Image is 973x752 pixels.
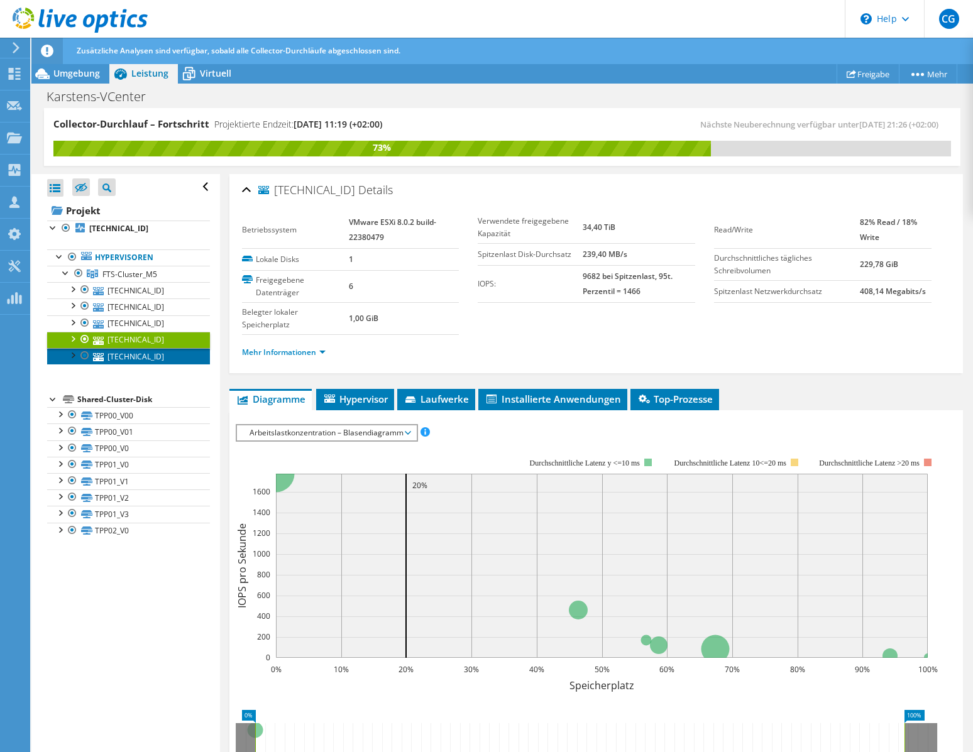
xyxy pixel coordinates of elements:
a: Projekt [47,200,210,221]
b: 34,40 TiB [583,222,615,232]
span: Arbeitslastkonzentration – Blasendiagramm [243,425,410,440]
a: Mehr [899,64,957,84]
b: 229,78 GiB [860,259,898,270]
a: TPP01_V3 [47,506,210,522]
div: Shared-Cluster-Disk [77,392,210,407]
span: Zusätzliche Analysen sind verfügbar, sobald alle Collector-Durchläufe abgeschlossen sind. [77,45,400,56]
a: [TECHNICAL_ID] [47,298,210,315]
b: 239,40 MB/s [583,249,627,259]
label: Read/Write [714,224,860,236]
b: 1 [349,254,353,264]
span: CG [939,9,959,29]
span: [DATE] 21:26 (+02:00) [859,119,938,130]
text: 80% [790,664,805,675]
span: [DATE] 11:19 (+02:00) [294,118,382,130]
text: 0% [270,664,281,675]
span: Diagramme [236,393,305,405]
text: Durchschnittliche Latenz >20 ms [819,459,920,467]
a: FTS-Cluster_M5 [47,266,210,282]
text: 100% [918,664,937,675]
h1: Karstens-VCenter [41,90,165,104]
span: Installierte Anwendungen [485,393,621,405]
text: 20% [399,664,414,675]
span: [TECHNICAL_ID] [258,184,355,197]
a: TPP02_V0 [47,523,210,539]
b: 6 [349,281,353,292]
tspan: Durchschnittliche Latenz 10<=20 ms [674,459,786,467]
span: Laufwerke [404,393,469,405]
text: 400 [257,611,270,621]
text: 90% [855,664,870,675]
a: [TECHNICAL_ID] [47,348,210,364]
b: 408,14 Megabits/s [860,286,926,297]
label: Verwendete freigegebene Kapazität [478,215,583,240]
span: Top-Prozesse [637,393,713,405]
text: 40% [529,664,544,675]
span: Leistung [131,67,168,79]
label: IOPS: [478,278,583,290]
h4: Projektierte Endzeit: [214,117,382,131]
a: [TECHNICAL_ID] [47,315,210,332]
label: Spitzenlast Netzwerkdurchsatz [714,285,860,298]
b: [TECHNICAL_ID] [89,223,148,234]
span: Details [358,182,393,197]
a: TPP00_V0 [47,440,210,457]
tspan: Durchschnittliche Latenz y <=10 ms [529,459,640,467]
svg: \n [860,13,872,25]
text: 0 [266,652,270,663]
text: 200 [257,631,270,642]
text: 1200 [253,528,270,538]
span: Umgebung [53,67,100,79]
text: 1600 [253,486,270,497]
b: 82% Read / 18% Write [860,217,917,242]
text: 60% [659,664,674,675]
span: Virtuell [200,67,231,79]
a: [TECHNICAL_ID] [47,221,210,237]
span: Nächste Neuberechnung verfügbar unter [700,119,945,130]
span: Hypervisor [322,393,388,405]
text: 600 [257,590,270,601]
label: Betriebssystem [242,224,349,236]
text: 20% [412,480,427,491]
a: Hypervisoren [47,249,210,266]
text: 10% [334,664,349,675]
a: [TECHNICAL_ID] [47,332,210,348]
a: TPP00_V00 [47,407,210,423]
text: Speicherplatz [569,678,634,692]
a: [TECHNICAL_ID] [47,282,210,298]
a: Freigabe [837,64,899,84]
b: 9682 bei Spitzenlast, 95t. Perzentil = 1466 [583,271,673,297]
a: TPP01_V2 [47,489,210,506]
text: 1400 [253,507,270,518]
text: 800 [257,569,270,580]
text: 70% [725,664,740,675]
text: IOPS pro Sekunde [235,523,249,608]
span: FTS-Cluster_M5 [102,269,157,280]
label: Belegter lokaler Speicherplatz [242,306,349,331]
text: 1000 [253,548,270,559]
text: 50% [595,664,610,675]
label: Freigegebene Datenträger [242,274,349,299]
a: TPP01_V0 [47,457,210,473]
b: VMware ESXi 8.0.2 build-22380479 [349,217,436,242]
text: 30% [464,664,479,675]
div: 73% [53,141,711,155]
a: Mehr Informationen [242,347,326,357]
b: 1,00 GiB [349,313,378,324]
label: Durchschnittliches tägliches Schreibvolumen [714,252,860,277]
label: Lokale Disks [242,253,349,266]
label: Spitzenlast Disk-Durchsatz [478,248,583,261]
a: TPP01_V1 [47,473,210,489]
a: TPP00_V01 [47,423,210,440]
